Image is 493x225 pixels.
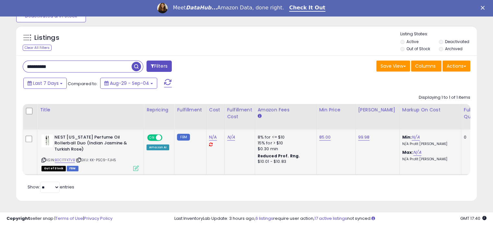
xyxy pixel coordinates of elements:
b: Max: [402,149,414,155]
img: 41aF9uAMkuL._SL40_.jpg [41,134,53,147]
div: Min Price [319,107,353,113]
a: 85.00 [319,134,331,141]
i: DataHub... [186,5,217,11]
div: Title [40,107,141,113]
div: $0.30 min [258,146,311,152]
button: Actions [442,61,470,72]
span: All listings that are currently out of stock and unavailable for purchase on Amazon [41,166,66,171]
div: Fulfillment Cost [227,107,252,120]
span: | SKU: KK-PSC9-FJH5 [76,157,116,163]
strong: Copyright [6,215,30,221]
a: 6 listings [255,215,273,221]
a: Privacy Policy [84,215,112,221]
div: Amazon Fees [258,107,314,113]
p: N/A Profit [PERSON_NAME] [402,157,456,162]
div: 15% for > $10 [258,140,311,146]
a: B0C1TFKTVB [55,157,75,163]
b: Reduced Prof. Rng. [258,153,300,159]
span: Columns [415,63,436,69]
div: ASIN: [41,134,139,170]
span: FBM [67,166,78,171]
button: Filters [147,61,172,72]
div: 8% for <= $10 [258,134,311,140]
p: Listing States: [400,31,477,37]
div: Fulfillment [177,107,203,113]
a: N/A [413,149,421,156]
a: Terms of Use [55,215,83,221]
label: Out of Stock [406,46,430,51]
a: N/A [227,134,235,141]
a: Check It Out [289,5,325,12]
div: Cost [209,107,222,113]
span: OFF [161,135,172,140]
a: N/A [209,134,217,141]
a: 99.98 [358,134,370,141]
img: Profile image for Georgie [157,3,168,13]
span: Aug-29 - Sep-04 [110,80,149,86]
span: ON [148,135,156,140]
div: 0 [464,134,484,140]
div: Close [481,6,487,10]
label: Active [406,39,418,44]
div: Last InventoryLab Update: 3 hours ago, require user action, not synced. [174,216,487,222]
div: [PERSON_NAME] [358,107,397,113]
span: Compared to: [68,81,98,87]
p: N/A Profit [PERSON_NAME] [402,142,456,146]
button: Last 7 Days [23,78,67,89]
div: Repricing [147,107,171,113]
button: Aug-29 - Sep-04 [100,78,157,89]
h5: Listings [34,33,59,42]
small: Amazon Fees. [258,113,262,119]
th: The percentage added to the cost of goods (COGS) that forms the calculator for Min & Max prices. [399,104,461,129]
label: Deactivated [445,39,469,44]
span: Last 7 Days [33,80,59,86]
small: FBM [177,134,190,141]
div: Displaying 1 to 1 of 1 items [419,95,470,101]
div: Fulfillable Quantity [464,107,486,120]
div: Clear All Filters [23,45,52,51]
button: Save View [376,61,410,72]
div: seller snap | | [6,216,112,222]
div: Meet Amazon Data, done right. [173,5,284,11]
a: 17 active listings [314,215,347,221]
div: Amazon AI [147,144,169,150]
span: Show: entries [28,184,74,190]
div: $10.01 - $10.83 [258,159,311,164]
button: Columns [411,61,441,72]
span: 2025-09-12 17:40 GMT [460,215,487,221]
b: Min: [402,134,412,140]
a: N/A [412,134,419,141]
div: Markup on Cost [402,107,458,113]
label: Archived [445,46,462,51]
b: NEST [US_STATE] Perfume Oil Rollerball Duo (Indian Jasmine & Turkish Rose) [54,134,133,154]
